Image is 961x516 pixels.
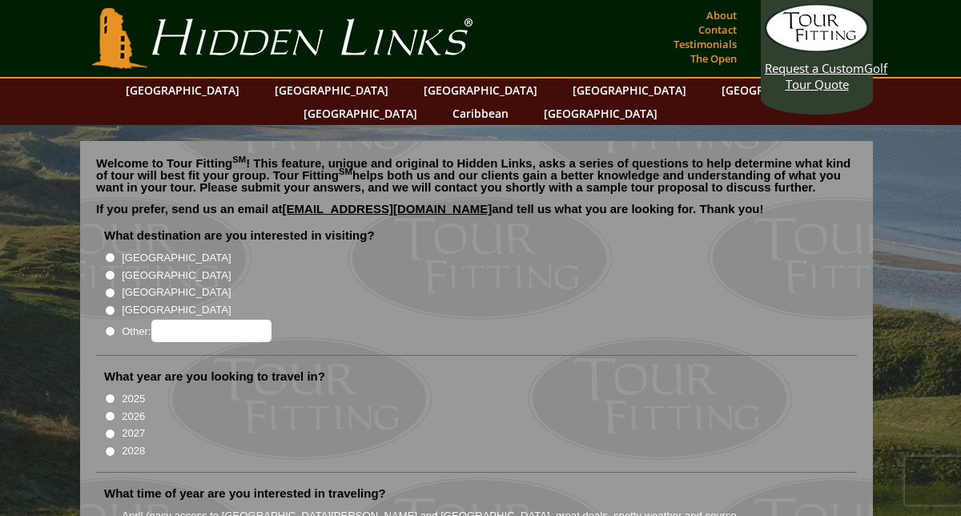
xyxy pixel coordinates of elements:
a: Testimonials [669,33,741,55]
label: [GEOGRAPHIC_DATA] [122,268,231,284]
p: If you prefer, send us an email at and tell us what you are looking for. Thank you! [96,203,857,227]
label: What destination are you interested in visiting? [104,228,375,244]
label: Other: [122,320,271,342]
a: [GEOGRAPHIC_DATA] [296,102,425,125]
label: 2026 [122,409,145,425]
a: Caribbean [444,102,517,125]
label: 2025 [122,391,145,407]
a: The Open [686,47,741,70]
span: Request a Custom [765,60,864,76]
a: [GEOGRAPHIC_DATA] [714,79,843,102]
label: [GEOGRAPHIC_DATA] [122,302,231,318]
label: 2027 [122,425,145,441]
a: [GEOGRAPHIC_DATA] [118,79,247,102]
a: [GEOGRAPHIC_DATA] [267,79,396,102]
a: [GEOGRAPHIC_DATA] [565,79,694,102]
label: 2028 [122,443,145,459]
label: [GEOGRAPHIC_DATA] [122,284,231,300]
label: What year are you looking to travel in? [104,369,325,385]
sup: SM [339,167,352,176]
label: [GEOGRAPHIC_DATA] [122,250,231,266]
input: Other: [151,320,271,342]
sup: SM [232,155,246,164]
a: Request a CustomGolf Tour Quote [765,4,869,92]
a: About [702,4,741,26]
label: What time of year are you interested in traveling? [104,486,386,502]
a: [GEOGRAPHIC_DATA] [416,79,545,102]
p: Welcome to Tour Fitting ! This feature, unique and original to Hidden Links, asks a series of que... [96,157,857,193]
a: Contact [694,18,741,41]
a: [EMAIL_ADDRESS][DOMAIN_NAME] [283,202,493,216]
a: [GEOGRAPHIC_DATA] [536,102,665,125]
